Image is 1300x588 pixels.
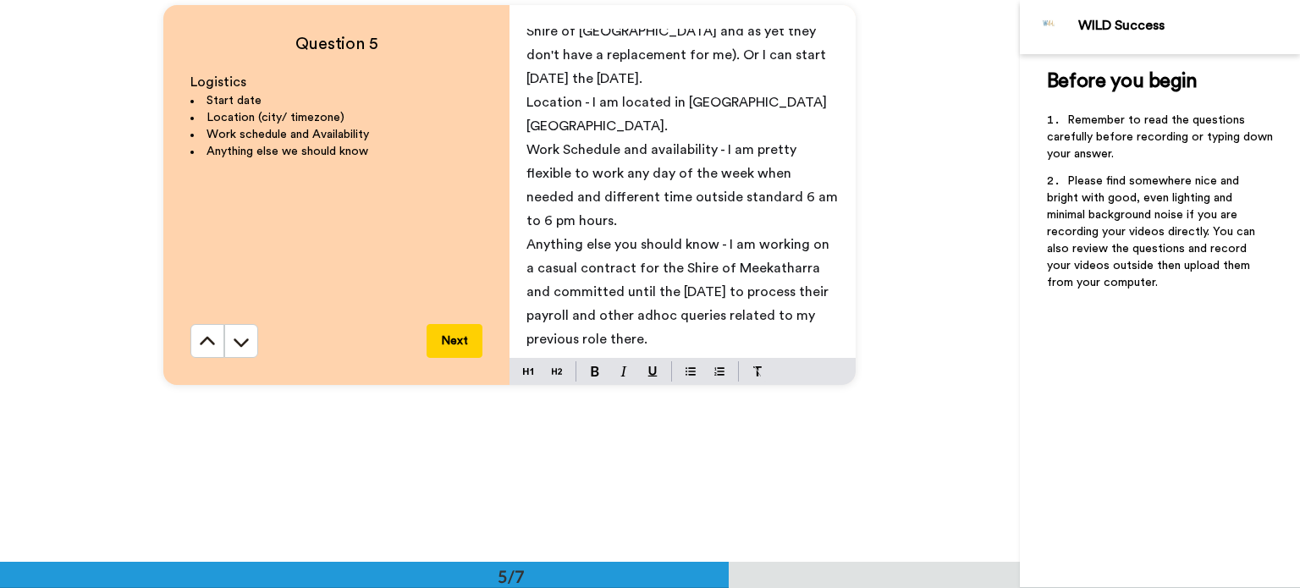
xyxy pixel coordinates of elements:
[526,238,833,346] span: Anything else you should know - I am working on a casual contract for the Shire of Meekatharra an...
[620,366,627,376] img: italic-mark.svg
[190,75,246,89] span: Logistics
[1047,71,1197,91] span: Before you begin
[1029,7,1070,47] img: Profile Image
[714,365,724,378] img: numbered-block.svg
[190,32,482,56] h4: Question 5
[207,146,368,157] span: Anything else we should know
[471,564,552,588] div: 5/7
[526,96,830,133] span: Location - I am located in [GEOGRAPHIC_DATA] [GEOGRAPHIC_DATA].
[1047,175,1259,289] span: Please find somewhere nice and bright with good, even lighting and minimal background noise if yo...
[686,365,696,378] img: bulleted-block.svg
[207,129,369,140] span: Work schedule and Availability
[526,143,841,228] span: Work Schedule and availability - I am pretty flexible to work any day of the week when needed and...
[207,112,344,124] span: Location (city/ timezone)
[207,95,262,107] span: Start date
[647,366,658,376] img: underline-mark.svg
[552,365,562,378] img: heading-two-block.svg
[1078,18,1299,34] div: WILD Success
[591,366,599,376] img: bold-mark.svg
[1047,114,1276,160] span: Remember to read the questions carefully before recording or typing down your answer.
[427,324,482,358] button: Next
[752,366,763,376] img: clear-format.svg
[523,365,533,378] img: heading-one-block.svg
